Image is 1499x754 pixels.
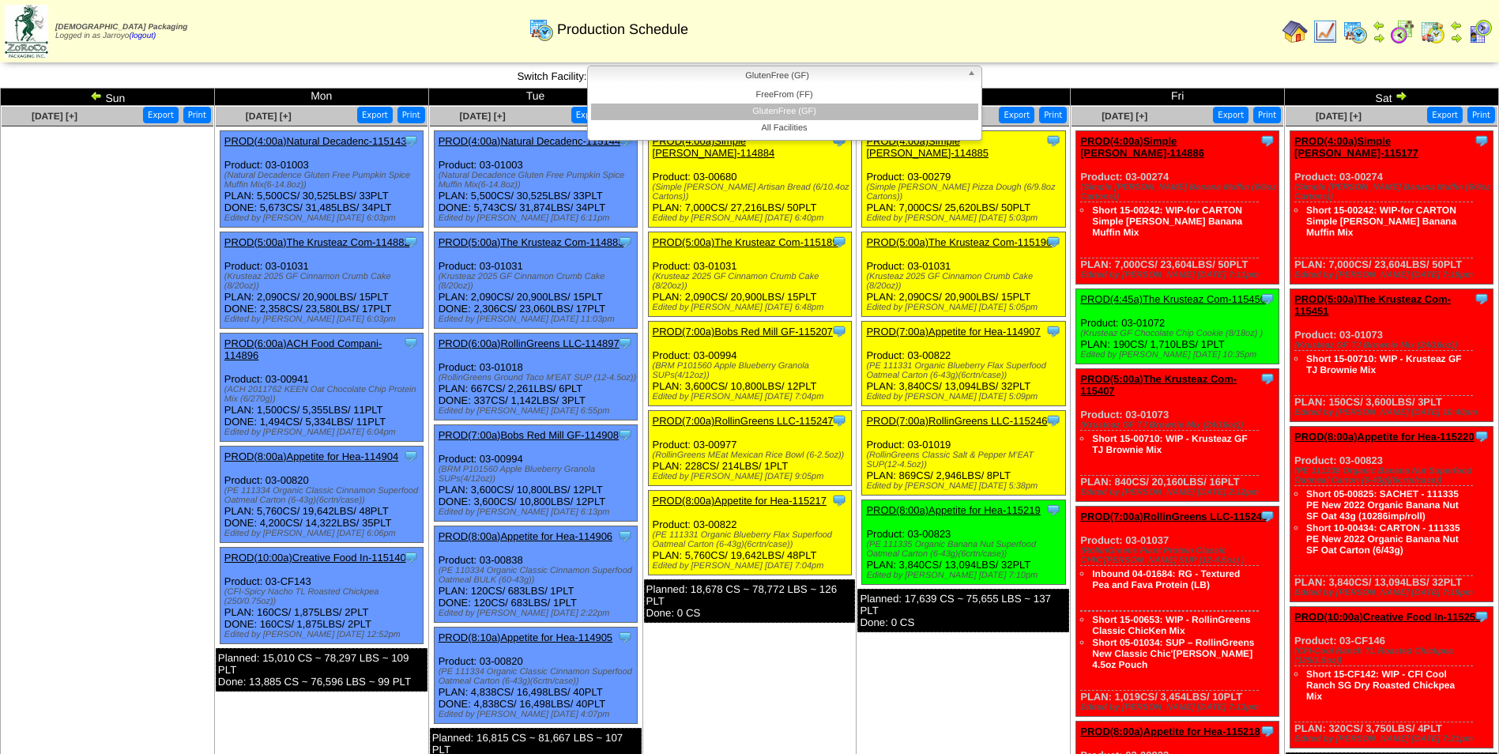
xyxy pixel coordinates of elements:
[90,89,103,102] img: arrowleft.gif
[1260,371,1275,386] img: Tooltip
[653,472,851,481] div: Edited by [PERSON_NAME] [DATE] 9:05pm
[224,587,423,606] div: (CFI-Spicy Nacho TL Roasted Chickpea (250/0.75oz))
[434,334,637,420] div: Product: 03-01018 PLAN: 667CS / 2,261LBS / 6PLT DONE: 337CS / 1,142LBS / 3PLT
[1,89,215,106] td: Sun
[434,425,637,522] div: Product: 03-00994 PLAN: 3,600CS / 10,800LBS / 12PLT DONE: 3,600CS / 10,800LBS / 12PLT
[1045,502,1061,518] img: Tooltip
[866,451,1064,469] div: (RollinGreens Classic Salt & Pepper M'EAT SUP(12-4.5oz))
[216,648,427,692] div: Planned: 15,010 CS ~ 78,297 LBS ~ 109 PLT Done: 13,885 CS ~ 76,596 LBS ~ 99 PLT
[1474,291,1490,307] img: Tooltip
[653,495,827,507] a: PROD(8:00a)Appetite for Hea-115217
[653,530,851,549] div: (PE 111331 Organic Blueberry Flax Superfood Oatmeal Carton (6-43g)(6crtn/case))
[220,548,423,644] div: Product: 03-CF143 PLAN: 160CS / 1,875LBS / 2PLT DONE: 160CS / 1,875LBS / 2PLT
[653,236,838,248] a: PROD(5:00a)The Krusteaz Com-115189
[1102,111,1147,122] span: [DATE] [+]
[224,315,423,324] div: Edited by [PERSON_NAME] [DATE] 6:03pm
[403,549,419,565] img: Tooltip
[831,323,847,339] img: Tooltip
[439,530,612,542] a: PROD(8:00a)Appetite for Hea-114906
[403,335,419,351] img: Tooltip
[1450,19,1463,32] img: arrowleft.gif
[1290,427,1493,602] div: Product: 03-00823 PLAN: 3,840CS / 13,094LBS / 32PLT
[1260,133,1275,149] img: Tooltip
[55,23,187,32] span: [DEMOGRAPHIC_DATA] Packaging
[653,326,833,337] a: PROD(7:00a)Bobs Red Mill GF-115207
[1076,369,1279,502] div: Product: 03-01073 PLAN: 840CS / 20,160LBS / 16PLT
[571,107,607,123] button: Export
[460,111,506,122] a: [DATE] [+]
[866,183,1064,202] div: (Simple [PERSON_NAME] Pizza Dough (6/9.8oz Cartons))
[224,486,423,505] div: (PE 111334 Organic Classic Cinnamon Superfood Oatmeal Carton (6-43g)(6crtn/case))
[591,104,978,120] li: GlutenFree (GF)
[617,234,633,250] img: Tooltip
[1306,353,1462,375] a: Short 15-00710: WIP - Krusteaz GF TJ Brownie Mix
[434,628,637,724] div: Product: 03-00820 PLAN: 4,838CS / 16,498LBS / 40PLT DONE: 4,838CS / 16,498LBS / 40PLT
[439,465,637,484] div: (BRM P101560 Apple Blueberry Granola SUPs(4/12oz))
[1306,205,1456,238] a: Short 15-00242: WIP-for CARTON Simple [PERSON_NAME] Banana Muffin Mix
[591,120,978,137] li: All Facilities
[439,373,637,383] div: (RollinGreens Ground Taco M'EAT SUP (12-4.5oz))
[1045,234,1061,250] img: Tooltip
[594,66,961,85] span: GlutenFree (GF)
[32,111,77,122] a: [DATE] [+]
[1092,614,1251,636] a: Short 15-00653: WIP - RollinGreens Classic ChicKen Mix
[224,451,398,462] a: PROD(8:00a)Appetite for Hea-114904
[1045,133,1061,149] img: Tooltip
[439,631,612,643] a: PROD(8:10a)Appetite for Hea-114905
[434,232,637,329] div: Product: 03-01031 PLAN: 2,090CS / 20,900LBS / 15PLT DONE: 2,306CS / 23,060LBS / 17PLT
[1260,291,1275,307] img: Tooltip
[1282,19,1308,44] img: home.gif
[591,87,978,104] li: FreeFrom (FF)
[1285,89,1499,106] td: Sat
[1092,568,1240,590] a: Inbound 04-01684: RG - Textured Pea and Fava Protein (LB)
[866,481,1064,491] div: Edited by [PERSON_NAME] [DATE] 5:38pm
[1080,183,1279,202] div: (Simple [PERSON_NAME] Banana Muffin (6/9oz Cartons))
[653,415,834,427] a: PROD(7:00a)RollinGreens LLC-115247
[653,361,851,380] div: (BRM P101560 Apple Blueberry Granola SUPs(4/12oz))
[439,710,637,719] div: Edited by [PERSON_NAME] [DATE] 4:07pm
[439,667,637,686] div: (PE 111334 Organic Classic Cinnamon Superfood Oatmeal Carton (6-43g)(6crtn/case))
[224,135,407,147] a: PROD(4:00a)Natural Decadenc-115143
[831,492,847,508] img: Tooltip
[653,451,851,460] div: (RollinGreens MEat Mexican Rice Bowl (6-2.5oz))
[224,171,423,190] div: (Natural Decadence Gluten Free Pumpkin Spice Muffin Mix(6-14.8oz))
[1080,420,1279,430] div: (Krusteaz GF TJ Brownie Mix (24/16oz))
[1260,508,1275,524] img: Tooltip
[648,322,851,406] div: Product: 03-00994 PLAN: 3,600CS / 10,800LBS / 12PLT
[1213,107,1249,123] button: Export
[1080,135,1204,159] a: PROD(4:00a)Simple [PERSON_NAME]-114886
[224,272,423,291] div: (Krusteaz 2025 GF Cinnamon Crumb Cake (8/20oz))
[224,236,410,248] a: PROD(5:00a)The Krusteaz Com-114882
[1373,19,1385,32] img: arrowleft.gif
[1294,341,1493,350] div: (Krusteaz GF TJ Brownie Mix (24/16oz))
[866,540,1064,559] div: (PE 111335 Organic Banana Nut Superfood Oatmeal Carton (6-43g)(6crtn/case))
[439,135,621,147] a: PROD(4:00a)Natural Decadenc-115144
[866,213,1064,223] div: Edited by [PERSON_NAME] [DATE] 5:03pm
[55,23,187,40] span: Logged in as Jarroyo
[862,500,1065,585] div: Product: 03-00823 PLAN: 3,840CS / 13,094LBS / 32PLT
[999,107,1034,123] button: Export
[224,213,423,223] div: Edited by [PERSON_NAME] [DATE] 6:03pm
[1260,723,1275,739] img: Tooltip
[1045,323,1061,339] img: Tooltip
[439,236,624,248] a: PROD(5:00a)The Krusteaz Com-114883
[1313,19,1338,44] img: line_graph.gif
[439,337,620,349] a: PROD(6:00a)RollinGreens LLC-114897
[653,303,851,312] div: Edited by [PERSON_NAME] [DATE] 6:48pm
[439,609,637,618] div: Edited by [PERSON_NAME] [DATE] 2:22pm
[1316,111,1362,122] a: [DATE] [+]
[1080,373,1237,397] a: PROD(5:00a)The Krusteaz Com-115407
[1294,408,1493,417] div: Edited by [PERSON_NAME] [DATE] 10:40pm
[224,529,423,538] div: Edited by [PERSON_NAME] [DATE] 6:06pm
[357,107,393,123] button: Export
[428,89,642,106] td: Tue
[1343,19,1368,44] img: calendarprod.gif
[862,131,1065,228] div: Product: 03-00279 PLAN: 7,000CS / 25,620LBS / 50PLT
[1080,350,1279,360] div: Edited by [PERSON_NAME] [DATE] 10:35pm
[220,131,423,228] div: Product: 03-01003 PLAN: 5,500CS / 30,525LBS / 33PLT DONE: 5,673CS / 31,485LBS / 34PLT
[439,213,637,223] div: Edited by [PERSON_NAME] [DATE] 6:11pm
[1420,19,1445,44] img: calendarinout.gif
